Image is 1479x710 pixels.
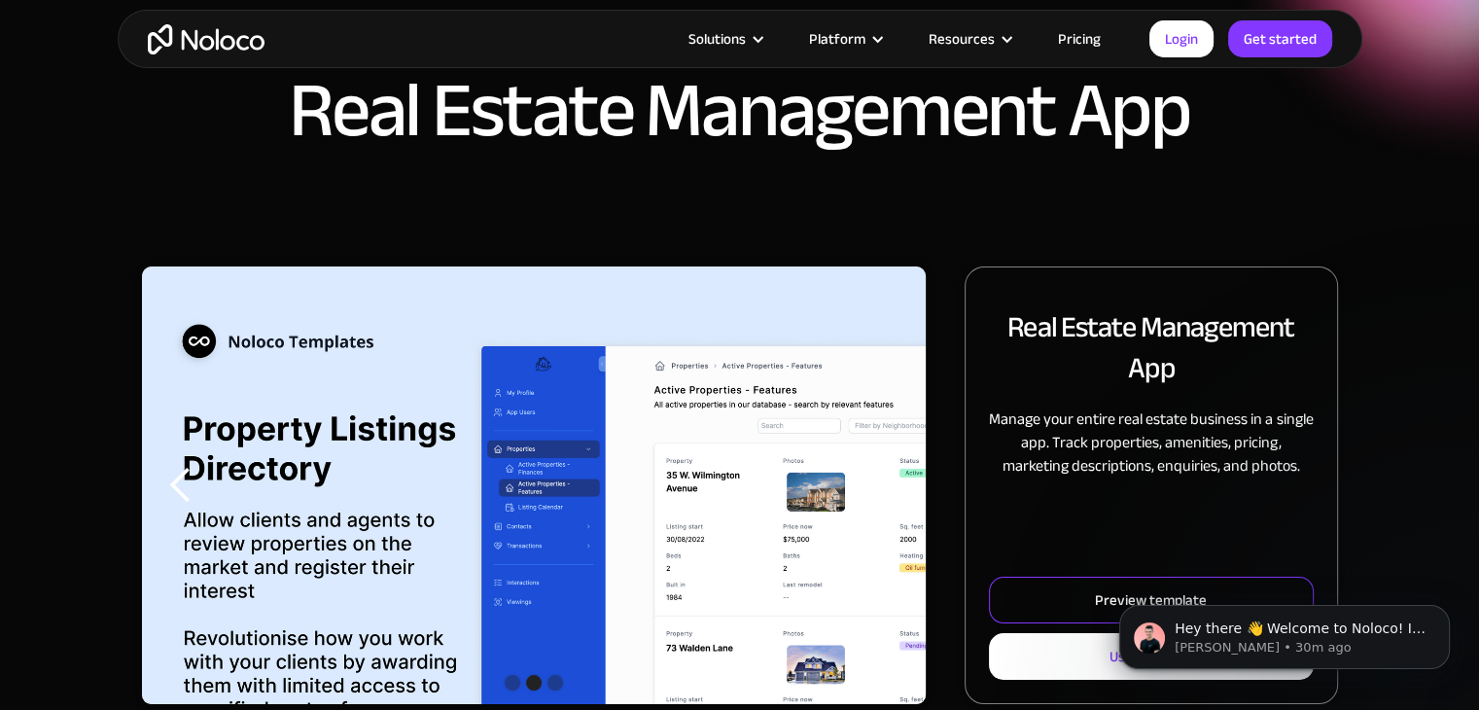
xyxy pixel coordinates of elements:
[809,26,865,52] div: Platform
[929,26,995,52] div: Resources
[989,633,1313,680] a: Use template
[142,266,220,704] div: previous slide
[1149,20,1214,57] a: Login
[989,306,1313,388] h2: Real Estate Management App
[1228,20,1332,57] a: Get started
[664,26,785,52] div: Solutions
[547,675,563,691] div: Show slide 3 of 3
[141,266,926,704] div: 2 of 3
[785,26,904,52] div: Platform
[289,72,1190,150] h1: Real Estate Management App
[1090,564,1479,700] iframe: Intercom notifications message
[688,26,746,52] div: Solutions
[989,577,1313,623] a: Preview template
[142,266,927,704] div: carousel
[505,675,520,691] div: Show slide 1 of 3
[904,26,1034,52] div: Resources
[148,24,264,54] a: home
[1034,26,1125,52] a: Pricing
[848,266,926,704] div: next slide
[989,408,1313,478] p: Manage your entire real estate business in a single app. Track properties, amenities, pricing, ma...
[526,675,542,691] div: Show slide 2 of 3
